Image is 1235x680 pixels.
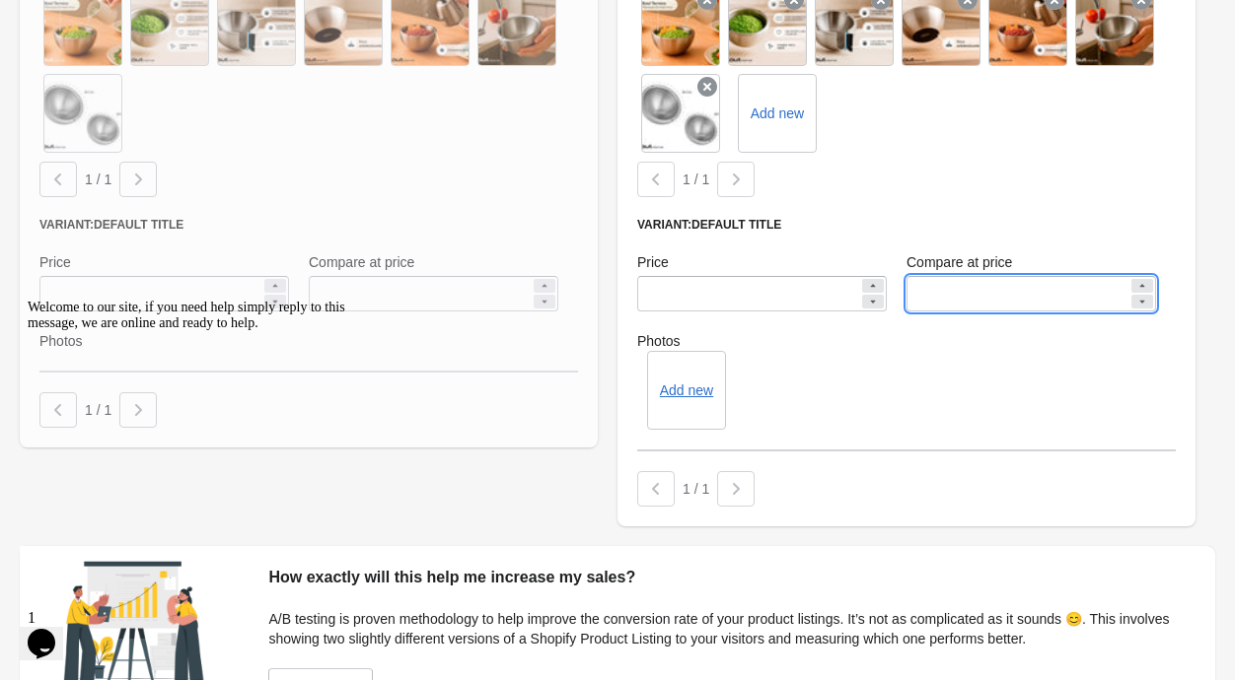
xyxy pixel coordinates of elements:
[268,609,1196,648] div: A/B testing is proven methodology to help improve the conversion rate of your product listings. I...
[20,292,375,591] iframe: chat widget
[85,171,111,187] span: 1 / 1
[8,8,326,38] span: Welcome to our site, if you need help simply reply to this message, we are online and ready to help.
[907,252,1012,272] label: Compare at price
[637,331,1176,351] label: Photos
[683,171,709,187] span: 1 / 1
[268,566,1196,589] div: How exactly will this help me increase my sales?
[751,103,804,123] label: Add new
[683,481,709,497] span: 1 / 1
[8,8,363,39] div: Welcome to our site, if you need help simply reply to this message, we are online and ready to help.
[660,382,713,398] button: Add new
[637,252,669,272] label: Price
[20,601,83,660] iframe: chat widget
[637,217,1176,233] div: Variant: Default Title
